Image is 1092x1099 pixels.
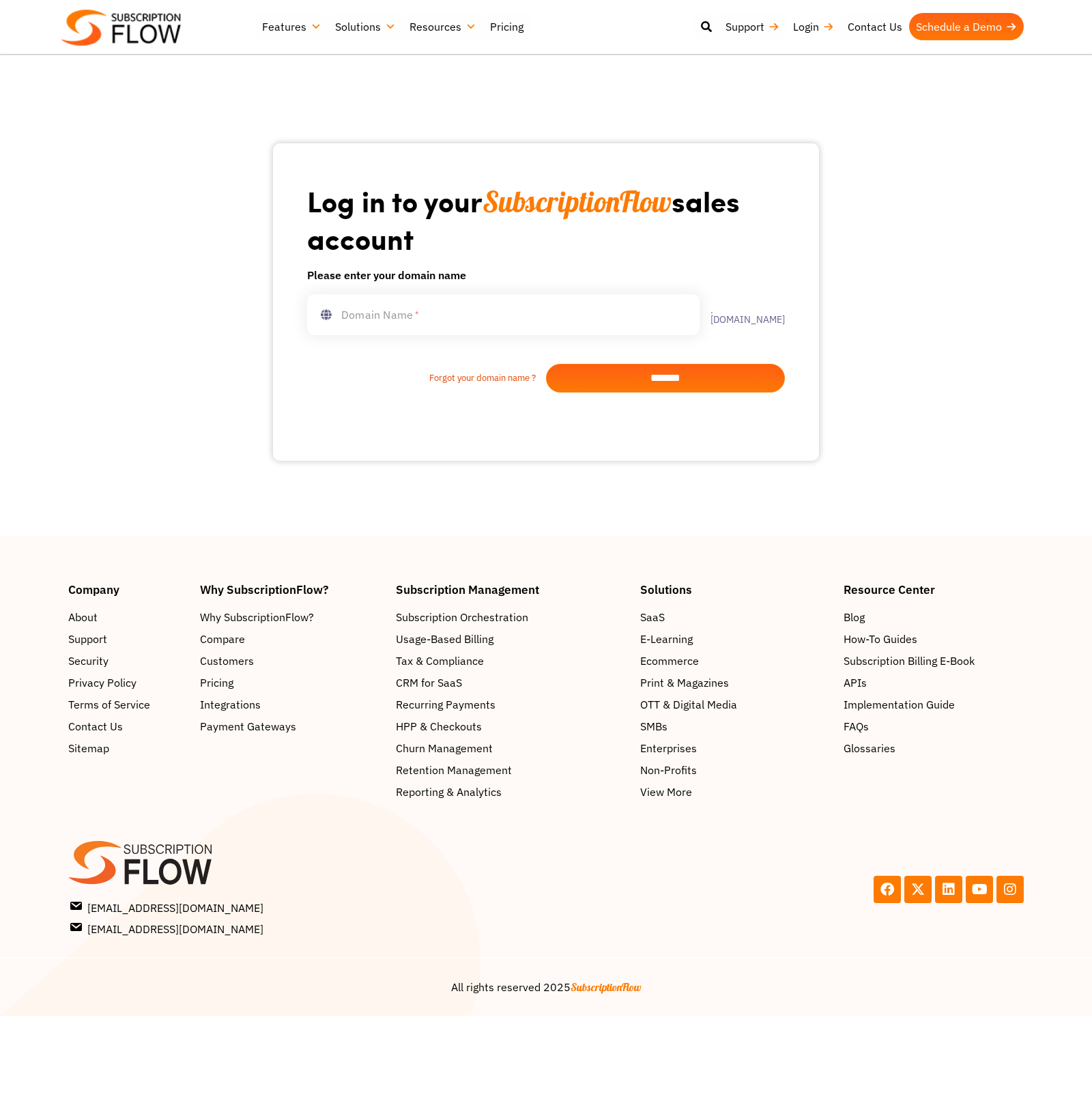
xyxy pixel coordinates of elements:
[71,919,263,937] span: [EMAIL_ADDRESS][DOMAIN_NAME]
[200,631,383,647] a: Compare
[640,740,697,756] span: Enterprises
[200,653,254,669] span: Customers
[328,13,403,40] a: Solutions
[71,898,263,916] span: [EMAIL_ADDRESS][DOMAIN_NAME]
[640,584,830,595] h4: Solutions
[71,898,542,916] a: [EMAIL_ADDRESS][DOMAIN_NAME]
[396,784,502,800] span: Reporting & Analytics
[61,10,181,46] img: Subscriptionflow
[396,609,528,625] span: Subscription Orchestration
[200,584,383,595] h4: Why SubscriptionFlow?
[200,609,314,625] span: Why SubscriptionFlow?
[200,674,233,691] span: Pricing
[640,762,830,778] a: Non-Profits
[844,674,867,691] span: APIs
[396,674,626,691] a: CRM for SaaS
[68,718,123,734] span: Contact Us
[71,919,542,937] a: [EMAIL_ADDRESS][DOMAIN_NAME]
[68,674,186,691] a: Privacy Policy
[640,718,830,734] a: SMBs
[844,653,1024,669] a: Subscription Billing E-Book
[571,980,642,994] span: SubscriptionFlow
[396,584,626,595] h4: Subscription Management
[483,184,672,220] span: SubscriptionFlow
[396,609,626,625] a: Subscription Orchestration
[307,183,785,256] h1: Log in to your sales account
[396,696,495,713] span: Recurring Payments
[396,718,626,734] a: HPP & Checkouts
[396,784,626,800] a: Reporting & Analytics
[396,718,482,734] span: HPP & Checkouts
[844,631,917,647] span: How-To Guides
[200,696,383,713] a: Integrations
[396,631,626,647] a: Usage-Based Billing
[844,584,1024,595] h4: Resource Center
[307,267,785,283] h6: Please enter your domain name
[909,13,1024,40] a: Schedule a Demo
[200,653,383,669] a: Customers
[844,696,1024,713] a: Implementation Guide
[786,13,841,40] a: Login
[200,718,383,734] a: Payment Gateways
[68,740,109,756] span: Sitemap
[307,371,546,385] a: Forgot your domain name ?
[68,584,186,595] h4: Company
[68,718,186,734] a: Contact Us
[396,631,493,647] span: Usage-Based Billing
[68,631,186,647] a: Support
[200,631,245,647] span: Compare
[844,609,1024,625] a: Blog
[68,841,212,885] img: SF-logo
[68,653,109,669] span: Security
[200,674,383,691] a: Pricing
[68,696,186,713] a: Terms of Service
[640,696,830,713] a: OTT & Digital Media
[640,653,830,669] a: Ecommerce
[68,653,186,669] a: Security
[844,696,955,713] span: Implementation Guide
[844,740,1024,756] a: Glossaries
[844,631,1024,647] a: How-To Guides
[396,762,626,778] a: Retention Management
[844,740,895,756] span: Glossaries
[200,718,296,734] span: Payment Gateways
[68,609,186,625] a: About
[200,696,261,713] span: Integrations
[640,631,693,647] span: E-Learning
[396,653,484,669] span: Tax & Compliance
[841,13,909,40] a: Contact Us
[68,609,98,625] span: About
[396,653,626,669] a: Tax & Compliance
[640,740,830,756] a: Enterprises
[396,740,493,756] span: Churn Management
[844,653,975,669] span: Subscription Billing E-Book
[640,609,665,625] span: SaaS
[640,762,697,778] span: Non-Profits
[844,718,1024,734] a: FAQs
[640,784,692,800] span: View More
[68,696,150,713] span: Terms of Service
[396,674,462,691] span: CRM for SaaS
[396,740,626,756] a: Churn Management
[640,784,830,800] a: View More
[68,631,107,647] span: Support
[396,696,626,713] a: Recurring Payments
[844,718,869,734] span: FAQs
[719,13,786,40] a: Support
[68,740,186,756] a: Sitemap
[700,305,785,324] label: .[DOMAIN_NAME]
[640,718,667,734] span: SMBs
[640,609,830,625] a: SaaS
[68,979,1024,995] center: All rights reserved 2025
[403,13,483,40] a: Resources
[844,674,1024,691] a: APIs
[68,674,136,691] span: Privacy Policy
[844,609,865,625] span: Blog
[255,13,328,40] a: Features
[200,609,383,625] a: Why SubscriptionFlow?
[640,653,699,669] span: Ecommerce
[640,696,737,713] span: OTT & Digital Media
[640,631,830,647] a: E-Learning
[640,674,830,691] a: Print & Magazines
[640,674,729,691] span: Print & Magazines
